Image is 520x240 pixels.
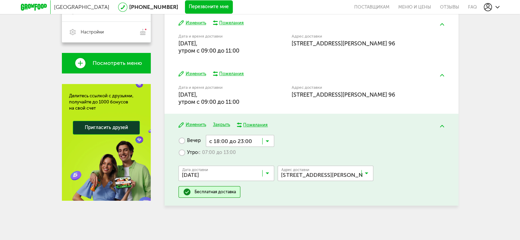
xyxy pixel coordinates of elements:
[243,122,268,128] div: Пожелания
[69,93,144,111] div: Делитесь ссылкой с друзьями, получайте до 1000 бонусов на свой счет
[62,53,151,73] a: Посмотреть меню
[440,125,444,127] img: arrow-up-green.5eb5f82.svg
[93,60,142,66] span: Посмотреть меню
[198,150,236,156] span: с 07:00 до 13:00
[178,86,257,89] label: Дата и время доставки
[440,23,444,26] img: arrow-up-green.5eb5f82.svg
[178,34,257,38] label: Дата и время доставки
[178,91,239,105] span: [DATE], утром c 09:00 до 11:00
[183,188,191,196] img: done.51a953a.svg
[219,20,244,26] div: Пожелания
[213,20,244,26] button: Пожелания
[213,71,244,77] button: Пожелания
[62,22,151,42] a: Настройки
[219,71,244,77] div: Пожелания
[129,4,178,10] a: [PHONE_NUMBER]
[178,40,239,54] span: [DATE], утром c 09:00 до 11:00
[178,20,206,26] button: Изменить
[178,135,201,147] label: Вечер
[185,0,233,14] button: Перезвоните мне
[440,74,444,76] img: arrow-up-green.5eb5f82.svg
[195,189,236,195] div: Бесплатная доставка
[178,71,206,77] button: Изменить
[281,168,309,172] span: Адрес доставки
[54,4,109,10] span: [GEOGRAPHIC_DATA]
[237,122,268,128] button: Пожелания
[178,122,206,128] button: Изменить
[292,40,395,47] span: [STREET_ADDRESS][PERSON_NAME] 96
[292,34,419,38] label: Адрес доставки
[81,29,104,35] span: Настройки
[292,86,419,89] label: Адрес доставки
[292,91,395,98] span: [STREET_ADDRESS][PERSON_NAME] 96
[213,122,230,128] button: Закрыть
[73,121,140,135] a: Пригласить друзей
[182,168,208,172] span: Дата доставки
[178,147,236,159] label: Утро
